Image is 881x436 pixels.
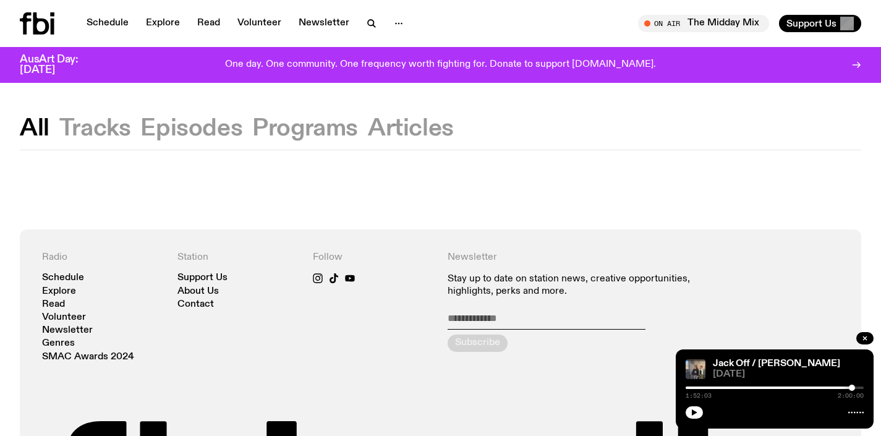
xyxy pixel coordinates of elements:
[20,54,99,75] h3: AusArt Day: [DATE]
[140,118,242,140] button: Episodes
[177,273,228,283] a: Support Us
[686,393,712,399] span: 1:52:03
[42,300,65,309] a: Read
[313,252,433,263] h4: Follow
[59,118,131,140] button: Tracks
[42,273,84,283] a: Schedule
[79,15,136,32] a: Schedule
[190,15,228,32] a: Read
[230,15,289,32] a: Volunteer
[638,15,769,32] button: On AirThe Midday Mix
[713,359,840,369] a: Jack Off / [PERSON_NAME]
[368,118,454,140] button: Articles
[42,252,163,263] h4: Radio
[448,252,704,263] h4: Newsletter
[42,339,75,348] a: Genres
[20,118,49,140] button: All
[448,335,508,352] button: Subscribe
[138,15,187,32] a: Explore
[177,252,298,263] h4: Station
[42,326,93,335] a: Newsletter
[225,59,656,71] p: One day. One community. One frequency worth fighting for. Donate to support [DOMAIN_NAME].
[177,287,219,296] a: About Us
[252,118,358,140] button: Programs
[291,15,357,32] a: Newsletter
[838,393,864,399] span: 2:00:00
[42,353,134,362] a: SMAC Awards 2024
[42,313,86,322] a: Volunteer
[177,300,214,309] a: Contact
[448,273,704,297] p: Stay up to date on station news, creative opportunities, highlights, perks and more.
[779,15,861,32] button: Support Us
[42,287,76,296] a: Explore
[786,18,836,29] span: Support Us
[713,370,864,379] span: [DATE]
